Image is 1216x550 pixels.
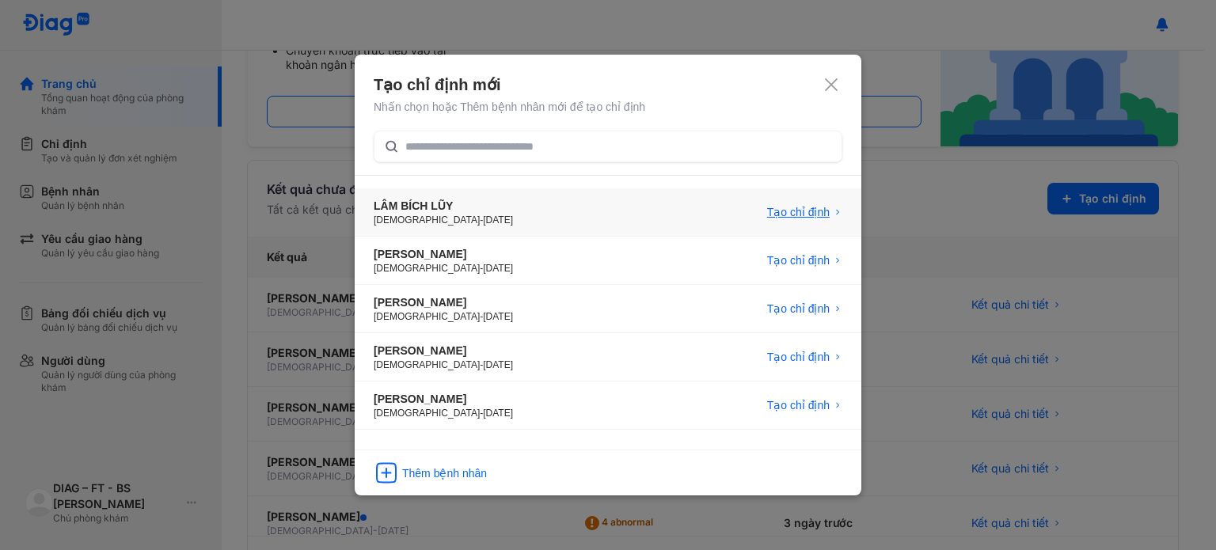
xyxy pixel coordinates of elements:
[767,252,830,268] span: Tạo chỉ định
[767,397,830,413] span: Tạo chỉ định
[767,301,830,317] span: Tạo chỉ định
[767,204,830,220] span: Tạo chỉ định
[374,311,480,322] span: [DEMOGRAPHIC_DATA]
[480,359,483,370] span: -
[483,311,513,322] span: [DATE]
[483,359,513,370] span: [DATE]
[767,349,830,365] span: Tạo chỉ định
[480,214,483,226] span: -
[374,343,513,358] div: [PERSON_NAME]
[374,99,842,115] div: Nhấn chọn hoặc Thêm bệnh nhân mới để tạo chỉ định
[374,391,513,407] div: [PERSON_NAME]
[483,408,513,419] span: [DATE]
[374,294,513,310] div: [PERSON_NAME]
[374,214,480,226] span: [DEMOGRAPHIC_DATA]
[374,246,513,262] div: [PERSON_NAME]
[402,465,487,481] div: Thêm bệnh nhân
[374,74,842,96] div: Tạo chỉ định mới
[374,198,513,214] div: LÂM BÍCH LŨY
[374,408,480,419] span: [DEMOGRAPHIC_DATA]
[374,263,480,274] span: [DEMOGRAPHIC_DATA]
[480,408,483,419] span: -
[480,311,483,322] span: -
[374,359,480,370] span: [DEMOGRAPHIC_DATA]
[483,214,513,226] span: [DATE]
[483,263,513,274] span: [DATE]
[480,263,483,274] span: -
